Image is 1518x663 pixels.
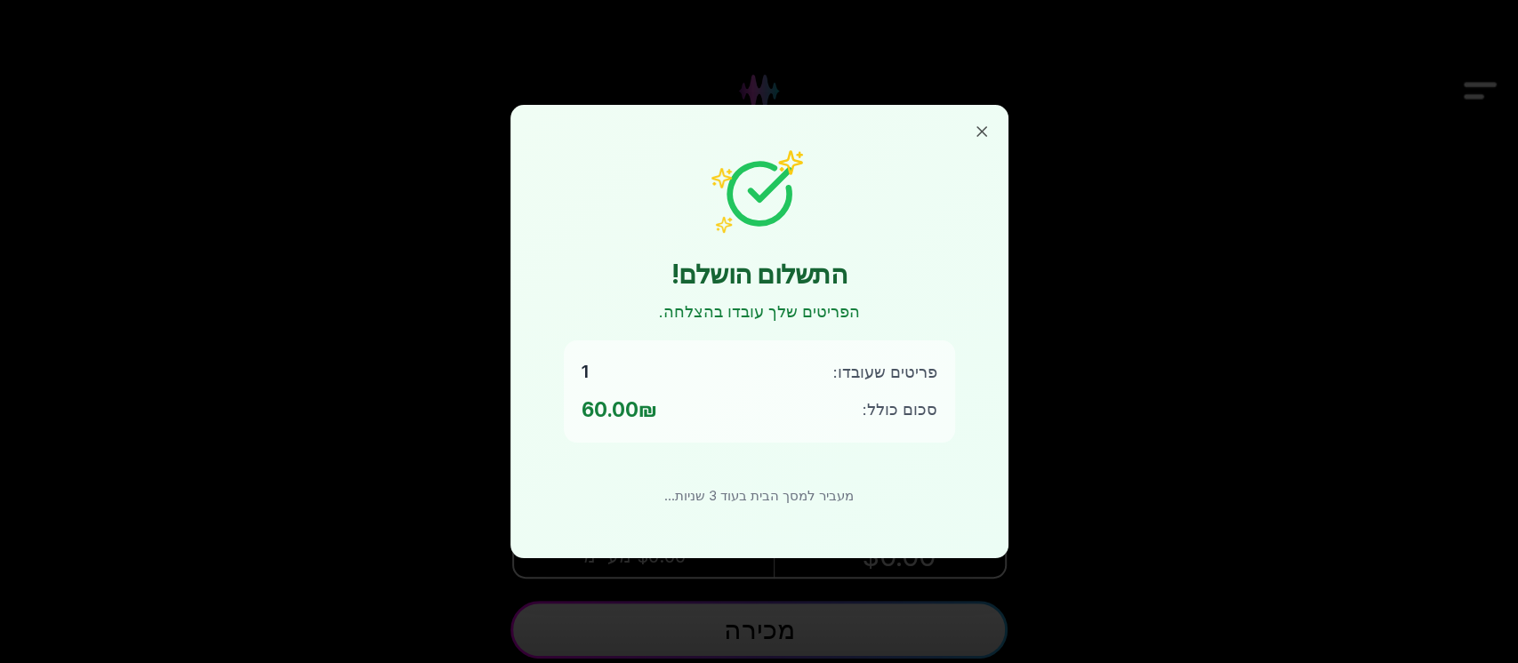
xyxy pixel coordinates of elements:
[863,398,937,420] span: סכום כולל :
[664,487,854,505] p: מעביר למסך הבית בעוד 3 שניות...
[582,358,589,385] span: 1
[659,300,860,323] p: הפריטים שלך עובדו בהצלחה.
[671,256,847,292] h2: התשלום הושלם!
[833,361,937,383] span: פריטים שעובדו :
[582,394,657,425] span: 60.00₪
